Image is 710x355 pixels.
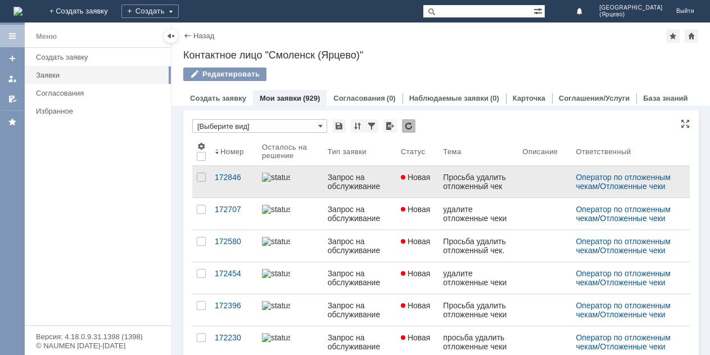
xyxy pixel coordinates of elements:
[443,237,513,255] div: Просьба удалить отложенный чек.
[351,119,364,133] div: Сортировка...
[323,230,396,262] a: Запрос на обслуживание
[262,173,290,182] img: statusbar-100 (1).png
[576,237,672,255] a: Оператор по отложенным чекам
[576,301,676,319] div: /
[332,119,346,133] div: Сохранить вид
[401,173,431,182] span: Новая
[303,94,320,102] div: (929)
[262,237,290,246] img: statusbar-100 (1).png
[257,262,323,294] a: statusbar-100 (1).png
[210,166,257,197] a: 172846
[576,301,672,319] a: Оператор по отложенным чекам
[401,205,431,214] span: Новая
[210,262,257,294] a: 172454
[323,166,396,197] a: Запрос на обслуживание
[3,90,21,108] a: Мои согласования
[438,198,518,230] a: удалите отложенные чеки
[328,205,392,223] div: Запрос на обслуживание
[513,94,545,102] a: Карточка
[36,333,160,340] div: Версия: 4.18.0.9.31.1398 (1398)
[3,50,21,68] a: Создать заявку
[409,94,489,102] a: Наблюдаемые заявки
[401,269,431,278] span: Новая
[262,333,290,342] img: statusbar-100 (1).png
[257,294,323,326] a: statusbar-100 (1).png
[401,237,431,246] span: Новая
[36,53,164,61] div: Создать заявку
[443,147,461,156] div: Тема
[490,94,499,102] div: (0)
[210,230,257,262] a: 172580
[257,230,323,262] a: statusbar-100 (1).png
[210,294,257,326] a: 172396
[328,173,392,191] div: Запрос на обслуживание
[183,50,699,61] div: Контактное лицо "Смоленск (Ярцево)"
[443,301,513,319] div: Просьба удалить отложенные чеки
[600,246,665,255] a: Отложенные чеки
[685,29,698,43] div: Сделать домашней страницей
[257,166,323,197] a: statusbar-100 (1).png
[396,262,438,294] a: Новая
[666,29,680,43] div: Добавить в избранное
[401,333,431,342] span: Новая
[36,30,57,43] div: Меню
[576,269,672,287] a: Оператор по отложенным чекам
[210,198,257,230] a: 172707
[31,66,169,84] a: Заявки
[262,301,290,310] img: statusbar-100 (1).png
[438,262,518,294] a: удалите отложенные чеки
[600,182,665,191] a: Отложенные чеки
[681,119,690,128] div: На всю страницу
[401,147,425,156] div: Статус
[402,119,415,133] div: Обновлять список
[215,205,253,214] div: 172707
[600,214,665,223] a: Отложенные чеки
[262,143,310,160] div: Осталось на решение
[36,342,160,349] div: © NAUMEN [DATE]-[DATE]
[438,294,518,326] a: Просьба удалить отложенные чеки
[121,5,179,18] div: Создать
[36,71,164,79] div: Заявки
[443,269,513,287] div: удалите отложенные чеки
[193,32,214,40] a: Назад
[323,262,396,294] a: Запрос на обслуживание
[31,84,169,102] a: Согласования
[571,137,681,166] th: Ответственный
[643,94,688,102] a: База знаний
[36,107,152,115] div: Избранное
[328,269,392,287] div: Запрос на обслуживание
[576,333,676,351] div: /
[164,29,178,43] div: Скрыть меню
[13,7,22,16] img: logo
[328,237,392,255] div: Запрос на обслуживание
[13,7,22,16] a: Перейти на домашнюю страницу
[576,205,672,223] a: Оператор по отложенным чекам
[31,48,169,66] a: Создать заявку
[396,137,438,166] th: Статус
[190,94,246,102] a: Создать заявку
[387,94,396,102] div: (0)
[599,11,663,18] span: (Ярцево)
[396,230,438,262] a: Новая
[576,205,676,223] div: /
[396,294,438,326] a: Новая
[260,94,301,102] a: Мои заявки
[328,147,367,156] div: Тип заявки
[576,173,676,191] div: /
[215,301,253,310] div: 172396
[257,137,323,166] th: Осталось на решение
[215,173,253,182] div: 172846
[383,119,397,133] div: Экспорт списка
[401,301,431,310] span: Новая
[197,142,206,151] span: Настройки
[523,147,558,156] div: Описание
[328,301,392,319] div: Запрос на обслуживание
[599,5,663,11] span: [GEOGRAPHIC_DATA]
[600,278,665,287] a: Отложенные чеки
[328,333,392,351] div: Запрос на обслуживание
[576,173,672,191] a: Оператор по отложенным чекам
[210,137,257,166] th: Номер
[576,333,672,351] a: Оператор по отложенным чекам
[600,310,665,319] a: Отложенные чеки
[3,70,21,88] a: Мои заявки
